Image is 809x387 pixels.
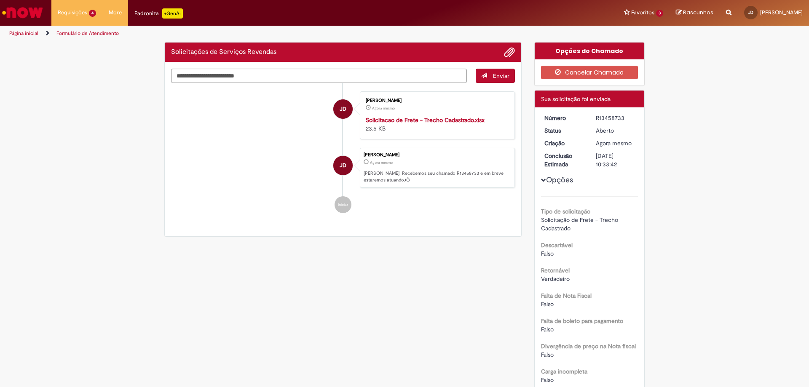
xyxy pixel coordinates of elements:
[134,8,183,19] div: Padroniza
[493,72,509,80] span: Enviar
[541,368,587,375] b: Carga incompleta
[541,317,623,325] b: Falta de boleto para pagamento
[676,9,713,17] a: Rascunhos
[364,170,510,183] p: [PERSON_NAME]! Recebemos seu chamado R13458733 e em breve estaremos atuando.
[109,8,122,17] span: More
[6,26,533,41] ul: Trilhas de página
[333,156,353,175] div: Jessica Duarte
[340,99,346,119] span: JD
[683,8,713,16] span: Rascunhos
[596,114,635,122] div: R13458733
[541,351,554,358] span: Falso
[541,208,590,215] b: Tipo de solicitação
[538,114,590,122] dt: Número
[535,43,645,59] div: Opções do Chamado
[89,10,96,17] span: 4
[541,342,636,350] b: Divergência de preço na Nota fiscal
[596,139,632,147] span: Agora mesmo
[541,241,573,249] b: Descartável
[364,152,510,157] div: [PERSON_NAME]
[366,116,506,133] div: 23.5 KB
[171,48,276,56] h2: Solicitações de Serviços Revendas Histórico de tíquete
[538,139,590,147] dt: Criação
[370,160,393,165] time: 28/08/2025 15:33:38
[541,250,554,257] span: Falso
[541,300,554,308] span: Falso
[58,8,87,17] span: Requisições
[370,160,393,165] span: Agora mesmo
[760,9,803,16] span: [PERSON_NAME]
[748,10,753,15] span: JD
[631,8,654,17] span: Favoritos
[541,267,570,274] b: Retornável
[541,292,592,299] b: Falta de Nota Fiscal
[596,126,635,135] div: Aberto
[171,69,467,83] textarea: Digite sua mensagem aqui...
[340,155,346,176] span: JD
[171,148,515,188] li: Jessica Duarte
[541,326,554,333] span: Falso
[9,30,38,37] a: Página inicial
[162,8,183,19] p: +GenAi
[333,99,353,119] div: Jessica Duarte
[656,10,663,17] span: 3
[541,216,620,232] span: Solicitação de Frete - Trecho Cadastrado
[504,47,515,58] button: Adicionar anexos
[476,69,515,83] button: Enviar
[596,152,635,168] div: [DATE] 10:33:42
[541,95,611,103] span: Sua solicitação foi enviada
[366,98,506,103] div: [PERSON_NAME]
[541,66,638,79] button: Cancelar Chamado
[366,116,485,124] a: Solicitacao de Frete - Trecho Cadastrado.xlsx
[541,376,554,384] span: Falso
[372,106,395,111] time: 28/08/2025 15:33:36
[171,83,515,222] ul: Histórico de tíquete
[538,152,590,168] dt: Conclusão Estimada
[372,106,395,111] span: Agora mesmo
[538,126,590,135] dt: Status
[596,139,635,147] div: 28/08/2025 15:33:38
[1,4,44,21] img: ServiceNow
[56,30,119,37] a: Formulário de Atendimento
[541,275,570,283] span: Verdadeiro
